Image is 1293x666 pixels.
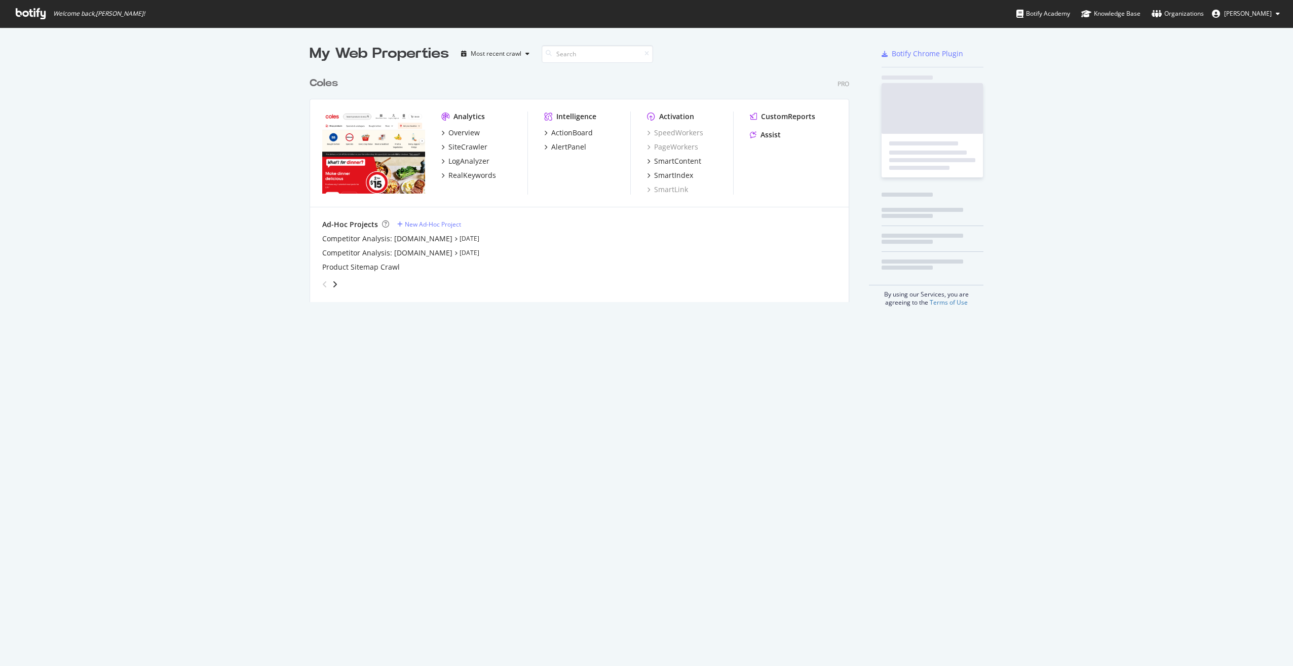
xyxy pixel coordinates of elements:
[1081,9,1140,19] div: Knowledge Base
[457,46,534,62] button: Most recent crawl
[441,156,489,166] a: LogAnalyzer
[1204,6,1288,22] button: [PERSON_NAME]
[460,248,479,257] a: [DATE]
[322,234,452,244] a: Competitor Analysis: [DOMAIN_NAME]
[930,298,968,307] a: Terms of Use
[322,248,452,258] a: Competitor Analysis: [DOMAIN_NAME]
[882,49,963,59] a: Botify Chrome Plugin
[448,128,480,138] div: Overview
[647,156,701,166] a: SmartContent
[1152,9,1204,19] div: Organizations
[869,285,983,307] div: By using our Services, you are agreeing to the
[448,156,489,166] div: LogAnalyzer
[310,44,449,64] div: My Web Properties
[659,112,694,122] div: Activation
[53,10,145,18] span: Welcome back, [PERSON_NAME] !
[556,112,596,122] div: Intelligence
[441,170,496,180] a: RealKeywords
[318,276,331,292] div: angle-left
[647,142,698,152] a: PageWorkers
[448,170,496,180] div: RealKeywords
[397,220,461,229] a: New Ad-Hoc Project
[750,130,781,140] a: Assist
[460,234,479,243] a: [DATE]
[331,279,338,289] div: angle-right
[750,112,815,122] a: CustomReports
[1016,9,1070,19] div: Botify Academy
[647,128,703,138] a: SpeedWorkers
[441,128,480,138] a: Overview
[654,156,701,166] div: SmartContent
[405,220,461,229] div: New Ad-Hoc Project
[310,76,338,91] div: Coles
[453,112,485,122] div: Analytics
[647,184,688,195] a: SmartLink
[544,142,586,152] a: AlertPanel
[551,128,593,138] div: ActionBoard
[310,76,342,91] a: Coles
[892,49,963,59] div: Botify Chrome Plugin
[322,262,400,272] a: Product Sitemap Crawl
[310,64,857,302] div: grid
[647,170,693,180] a: SmartIndex
[448,142,487,152] div: SiteCrawler
[441,142,487,152] a: SiteCrawler
[838,80,849,88] div: Pro
[542,45,653,63] input: Search
[322,112,425,194] img: www.coles.com.au
[1224,9,1272,18] span: Avi Raz
[761,112,815,122] div: CustomReports
[551,142,586,152] div: AlertPanel
[544,128,593,138] a: ActionBoard
[322,219,378,230] div: Ad-Hoc Projects
[471,51,521,57] div: Most recent crawl
[760,130,781,140] div: Assist
[654,170,693,180] div: SmartIndex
